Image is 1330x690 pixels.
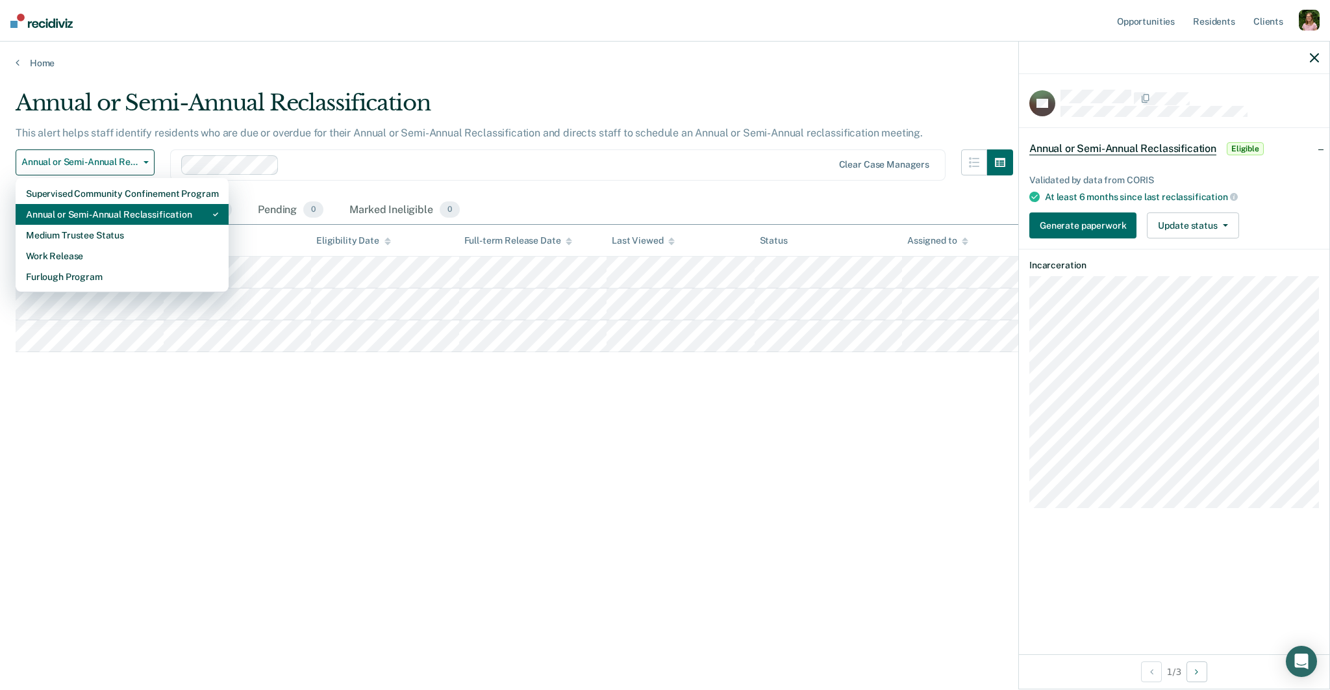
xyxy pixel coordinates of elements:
[760,235,788,246] div: Status
[1186,661,1207,682] button: Next Opportunity
[907,235,968,246] div: Assigned to
[1019,654,1329,689] div: 1 / 3
[26,204,218,225] div: Annual or Semi-Annual Reclassification
[26,266,218,287] div: Furlough Program
[1141,661,1162,682] button: Previous Opportunity
[10,14,73,28] img: Recidiviz
[1019,128,1329,170] div: Annual or Semi-Annual ReclassificationEligible
[303,201,323,218] span: 0
[21,157,138,168] span: Annual or Semi-Annual Reclassification
[16,57,1314,69] a: Home
[839,159,929,170] div: Clear case managers
[1029,260,1319,271] dt: Incarceration
[26,225,218,246] div: Medium Trustee Status
[26,246,218,266] div: Work Release
[26,183,218,204] div: Supervised Community Confinement Program
[1045,191,1319,203] div: At least 6 months since last
[464,235,573,246] div: Full-term Release Date
[1286,646,1317,677] div: Open Intercom Messenger
[347,196,462,225] div: Marked Ineligible
[1029,142,1216,155] span: Annual or Semi-Annual Reclassification
[1227,142,1264,155] span: Eligible
[1162,192,1238,202] span: reclassification
[1029,175,1319,186] div: Validated by data from CORIS
[255,196,326,225] div: Pending
[16,127,923,139] p: This alert helps staff identify residents who are due or overdue for their Annual or Semi-Annual ...
[1029,212,1136,238] button: Generate paperwork
[316,235,391,246] div: Eligibility Date
[612,235,675,246] div: Last Viewed
[440,201,460,218] span: 0
[16,90,1013,127] div: Annual or Semi-Annual Reclassification
[1147,212,1238,238] button: Update status
[1029,212,1142,238] a: Navigate to form link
